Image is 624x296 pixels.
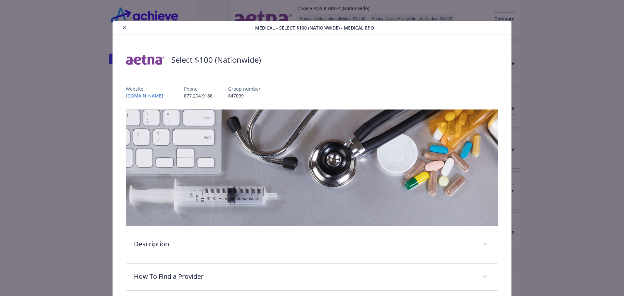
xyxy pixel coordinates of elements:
button: close [121,24,128,32]
a: [DOMAIN_NAME] [126,93,168,99]
img: banner [126,109,499,226]
p: Group number [228,85,261,92]
p: How To Find a Provider [134,272,475,281]
p: Description [134,239,475,249]
span: Medical - Select $100 (Nationwide) - Medical EPO [255,24,374,31]
p: Website [126,85,168,92]
p: Phone [184,85,213,92]
h2: Select $100 (Nationwide) [171,54,261,65]
img: Aetna Inc [126,50,165,70]
p: 877.204.9186 [184,92,213,99]
div: How To Find a Provider [126,264,498,290]
p: 847099 [228,92,261,99]
div: Description [126,231,498,258]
